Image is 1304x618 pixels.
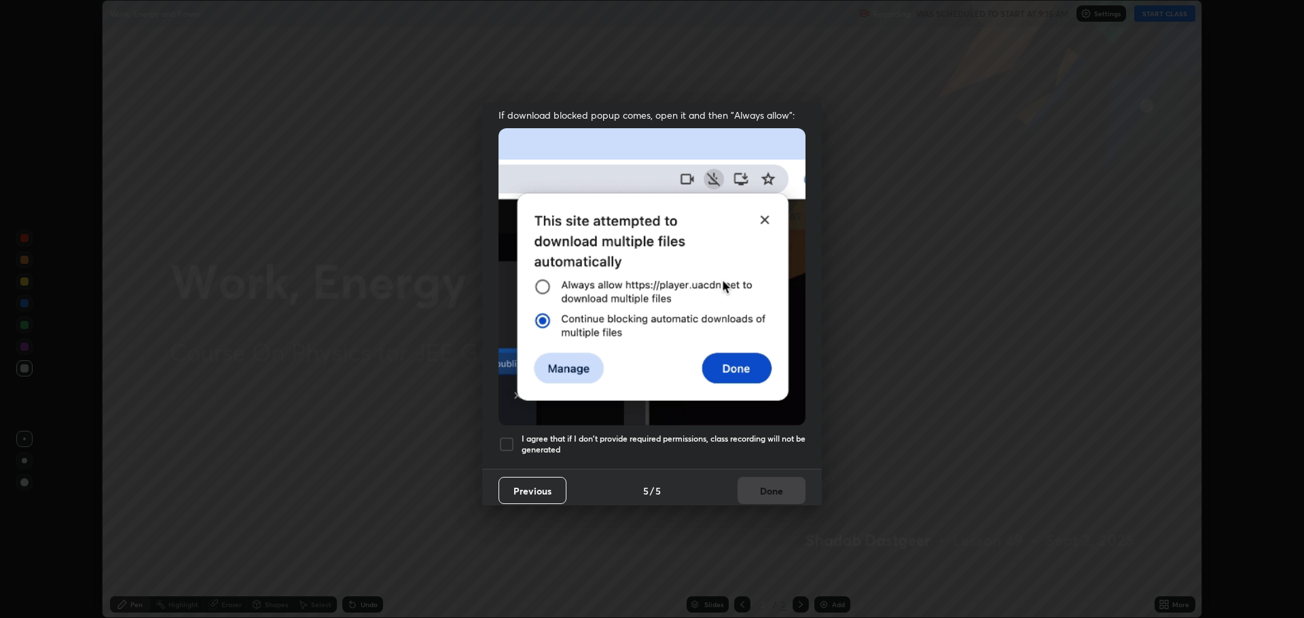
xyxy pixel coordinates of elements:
h4: 5 [655,484,661,498]
h4: / [650,484,654,498]
span: If download blocked popup comes, open it and then "Always allow": [499,109,805,121]
img: downloads-permission-blocked.gif [499,128,805,425]
h4: 5 [643,484,649,498]
button: Previous [499,477,566,504]
h5: I agree that if I don't provide required permissions, class recording will not be generated [522,433,805,455]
